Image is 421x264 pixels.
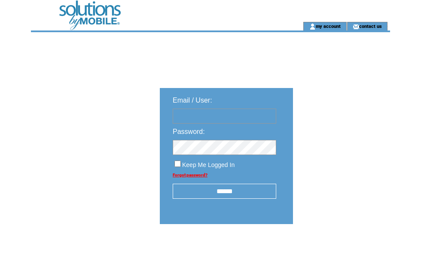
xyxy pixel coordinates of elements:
a: contact us [359,23,382,29]
span: Password: [173,128,205,135]
img: contact_us_icon.gif;jsessionid=7297238E87A043D15D9A00656D8AEFCA [353,23,359,30]
a: Forgot password? [173,173,207,177]
span: Email / User: [173,97,212,104]
img: account_icon.gif;jsessionid=7297238E87A043D15D9A00656D8AEFCA [309,23,316,30]
a: my account [316,23,341,29]
img: transparent.png;jsessionid=7297238E87A043D15D9A00656D8AEFCA [318,246,361,256]
span: Keep Me Logged In [182,161,235,168]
